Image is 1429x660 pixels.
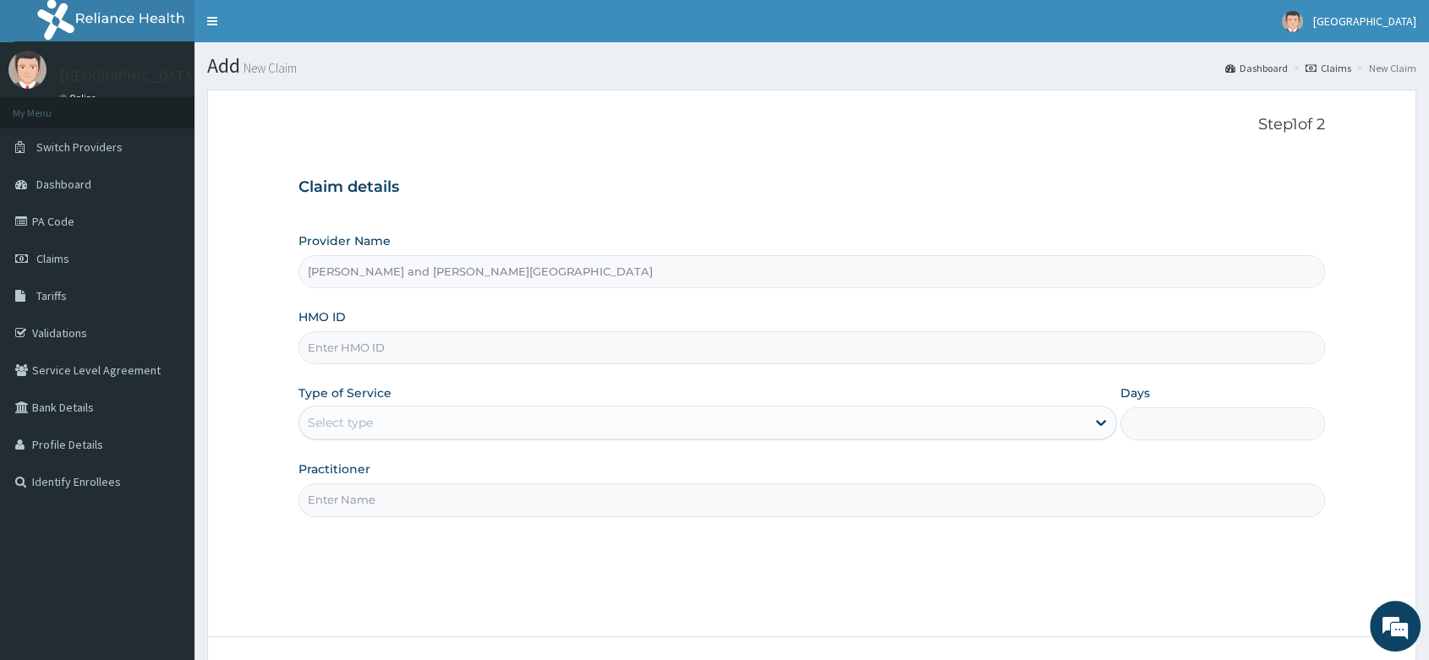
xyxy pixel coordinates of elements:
[1313,14,1416,29] span: [GEOGRAPHIC_DATA]
[308,414,373,431] div: Select type
[36,177,91,192] span: Dashboard
[298,461,370,477] label: Practitioner
[59,92,100,104] a: Online
[240,62,297,74] small: New Claim
[298,308,346,325] label: HMO ID
[1225,61,1288,75] a: Dashboard
[298,178,1325,197] h3: Claim details
[36,139,123,155] span: Switch Providers
[207,55,1416,77] h1: Add
[298,483,1325,516] input: Enter Name
[1282,11,1303,32] img: User Image
[298,331,1325,364] input: Enter HMO ID
[298,116,1325,134] p: Step 1 of 2
[36,288,67,303] span: Tariffs
[1306,61,1351,75] a: Claims
[1353,61,1416,75] li: New Claim
[298,232,391,249] label: Provider Name
[298,385,391,401] label: Type of Service
[1120,385,1150,401] label: Days
[8,51,47,89] img: User Image
[36,251,69,266] span: Claims
[59,68,199,84] p: [GEOGRAPHIC_DATA]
